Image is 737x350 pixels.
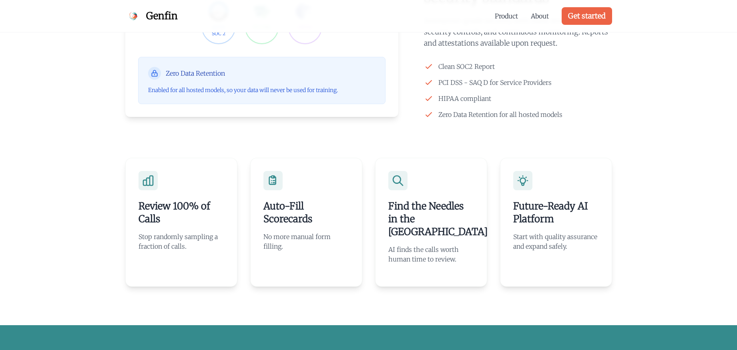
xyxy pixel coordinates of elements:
[495,11,518,21] a: Product
[513,200,599,225] h3: Future-Ready AI Platform
[146,10,178,22] span: Genfin
[166,68,225,78] span: Zero Data Retention
[438,62,495,71] span: Clean SOC2 Report
[125,8,141,24] img: Genfin Logo
[148,86,376,94] p: Enabled for all hosted models, so your data will never be used for training.
[513,232,599,251] p: Start with quality assurance and expand safely.
[139,232,224,251] p: Stop randomly sampling a fraction of calls.
[139,200,224,225] h3: Review 100% of Calls
[438,78,552,87] span: PCI DSS - SAQ D for Service Providers
[125,8,178,24] a: Genfin
[263,232,349,251] p: No more manual form filling.
[388,200,474,238] h3: Find the Needles in the [GEOGRAPHIC_DATA]
[531,11,549,21] a: About
[438,110,562,119] span: Zero Data Retention for all hosted models
[388,245,474,264] p: AI finds the calls worth human time to review.
[263,200,349,225] h3: Auto-Fill Scorecards
[562,7,612,25] a: Get started
[438,94,491,103] span: HIPAA compliant
[209,30,228,37] div: SOC 2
